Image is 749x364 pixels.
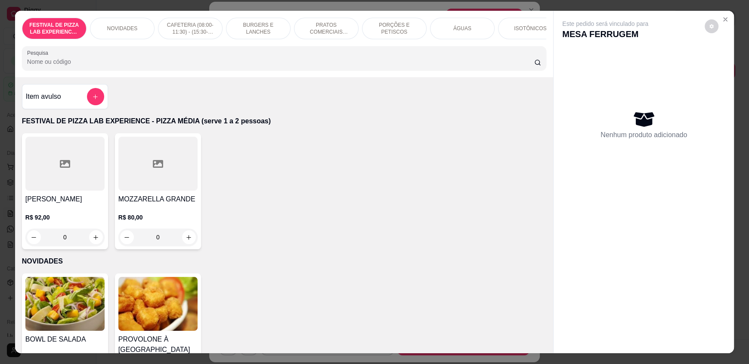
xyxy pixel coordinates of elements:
[182,230,196,244] button: increase-product-quantity
[22,256,546,267] p: NOVIDADES
[25,334,105,345] h4: BOWL DE SALADA
[22,116,546,126] p: FESTIVAL DE PIZZA LAB EXPERIENCE - PIZZA MÉDIA (serve 1 a 2 pessoas)
[562,28,648,40] p: MESA FERRUGEM
[25,213,105,222] p: R$ 92,00
[562,19,648,28] p: Este pedido será vinculado para
[26,91,61,102] h4: Item avulso
[25,194,105,204] h4: [PERSON_NAME]
[27,230,41,244] button: decrease-product-quantity
[118,194,198,204] h4: MOZZARELLA GRANDE
[87,88,104,105] button: add-separate-item
[27,49,51,56] label: Pesquisa
[369,22,419,35] p: PORÇÕES E PETISCOS
[301,22,351,35] p: PRATOS COMERCIAIS (11:30-15:30)
[600,130,687,140] p: Nenhum produto adicionado
[453,25,471,32] p: ÁGUAS
[718,13,732,26] button: Close
[118,277,198,331] img: product-image
[29,22,79,35] p: FESTIVAL DE PIZZA LAB EXPERIENCE - PIZZA MÉDIA (serve 1 a 2 pessoas)
[89,230,103,244] button: increase-product-quantity
[165,22,215,35] p: CAFETERIA (08:00-11:30) - (15:30-18:00)
[705,19,718,33] button: decrease-product-quantity
[118,213,198,222] p: R$ 80,00
[27,57,535,66] input: Pesquisa
[107,25,137,32] p: NOVIDADES
[25,277,105,331] img: product-image
[233,22,283,35] p: BURGERS E LANCHES
[120,230,134,244] button: decrease-product-quantity
[118,334,198,355] h4: PROVOLONE À [GEOGRAPHIC_DATA]
[514,25,546,32] p: ISOTÔNICOS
